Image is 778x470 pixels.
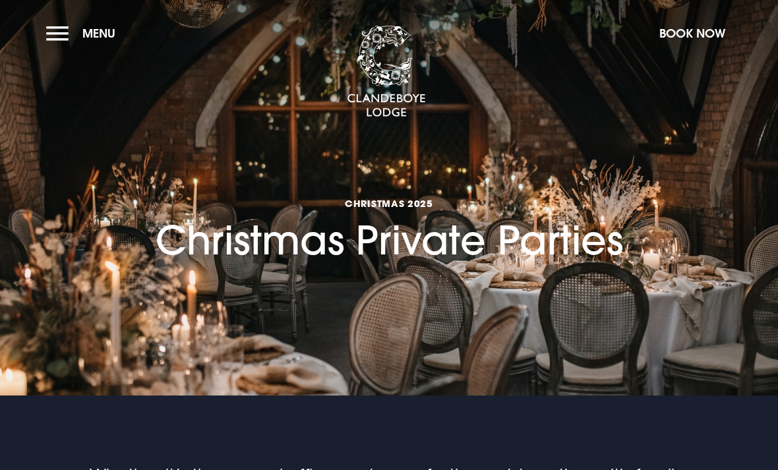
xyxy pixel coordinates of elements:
img: Clandeboye Lodge [347,26,426,118]
span: Menu [82,26,115,41]
h1: Christmas Private Parties [156,138,623,264]
button: Menu [46,19,122,47]
button: Book Now [653,19,732,47]
span: Christmas 2025 [156,197,623,210]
